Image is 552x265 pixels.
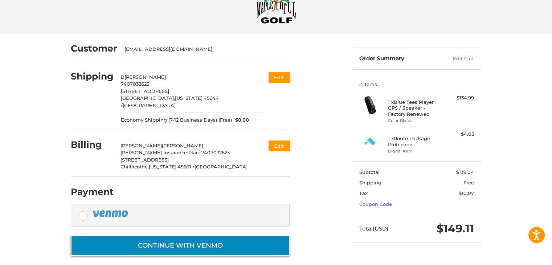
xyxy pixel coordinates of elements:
span: $139.04 [456,169,474,175]
h2: Customer [71,43,117,54]
span: Shipping [359,180,381,185]
h2: Shipping [71,71,114,82]
span: [US_STATE], [175,95,204,101]
div: [EMAIL_ADDRESS][DOMAIN_NAME] [124,46,283,53]
h4: 1 x Route Package Protection [388,135,443,147]
span: [STREET_ADDRESS] [120,157,169,163]
span: B [121,74,124,80]
span: [STREET_ADDRESS] [121,88,169,94]
span: Free [463,180,474,185]
span: [PERSON_NAME] [124,74,166,80]
span: 7407032623 [121,81,149,87]
span: [PERSON_NAME] [162,143,203,148]
span: [GEOGRAPHIC_DATA] [123,102,176,108]
div: $4.05 [445,131,474,138]
span: $149.11 [437,222,474,235]
span: 7407032623 [201,150,230,155]
span: 45601 / [177,164,195,170]
button: Edit [269,72,290,82]
span: [US_STATE], [149,164,177,170]
span: [PERSON_NAME] [120,143,162,148]
li: Digital Item [388,148,443,154]
button: Continue with Venmo [71,235,290,256]
span: [PERSON_NAME] Insurance Place [120,150,201,155]
span: Subtotal [359,169,380,175]
span: $0.00 [232,117,249,124]
span: Economy Shipping (7-12 Business Days) (Free) [121,117,232,124]
a: Edit Cart [437,55,474,62]
a: Coupon Code [359,201,392,207]
span: 45644 / [121,95,219,108]
span: [GEOGRAPHIC_DATA], [121,95,175,101]
img: PayPal icon [93,209,130,218]
span: Total (USD) [359,225,388,232]
span: $10.07 [459,190,474,196]
h3: Order Summary [359,55,437,62]
span: Tax [359,190,368,196]
h3: 2 Items [359,81,474,87]
li: Color Black [388,118,443,124]
h2: Payment [71,186,114,197]
div: $134.99 [445,94,474,102]
h2: Billing [71,139,113,150]
span: [GEOGRAPHIC_DATA] [195,164,248,170]
span: Chilllicothe, [120,164,149,170]
button: Edit [269,140,290,151]
h4: 1 x Blue Tees Player+ GPS / Speaker - Factory Renewed [388,99,443,117]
